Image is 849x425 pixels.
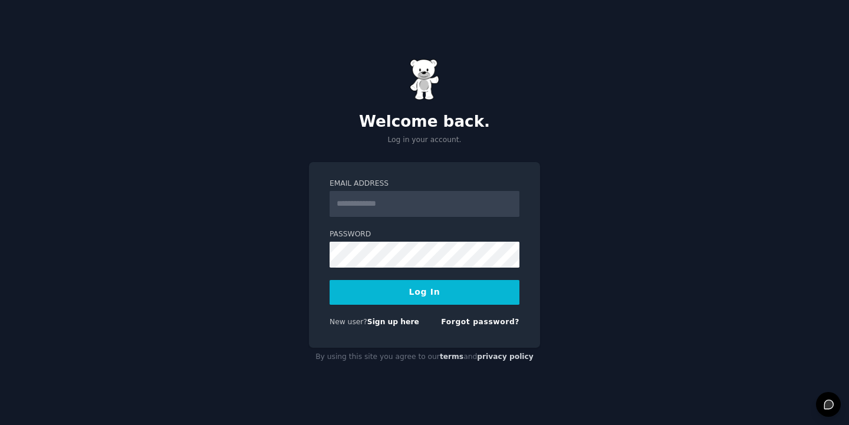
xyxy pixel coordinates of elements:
[441,318,519,326] a: Forgot password?
[330,229,519,240] label: Password
[367,318,419,326] a: Sign up here
[309,113,540,131] h2: Welcome back.
[330,318,367,326] span: New user?
[330,280,519,305] button: Log In
[309,348,540,367] div: By using this site you agree to our and
[440,352,463,361] a: terms
[330,179,519,189] label: Email Address
[410,59,439,100] img: Gummy Bear
[477,352,534,361] a: privacy policy
[309,135,540,146] p: Log in your account.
